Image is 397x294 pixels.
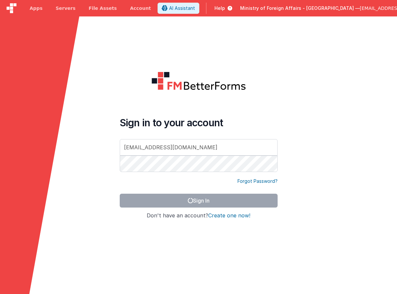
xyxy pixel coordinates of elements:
[214,5,225,12] span: Help
[169,5,195,12] span: AI Assistant
[158,3,199,14] button: AI Assistant
[56,5,75,12] span: Servers
[120,139,278,156] input: Email Address
[120,213,278,219] h4: Don't have an account?
[30,5,42,12] span: Apps
[120,117,278,129] h4: Sign in to your account
[240,5,360,12] span: Ministry of Foreign Affairs - [GEOGRAPHIC_DATA] —
[89,5,117,12] span: File Assets
[237,178,278,184] a: Forgot Password?
[120,194,278,208] button: Sign In
[208,213,250,219] button: Create one now!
